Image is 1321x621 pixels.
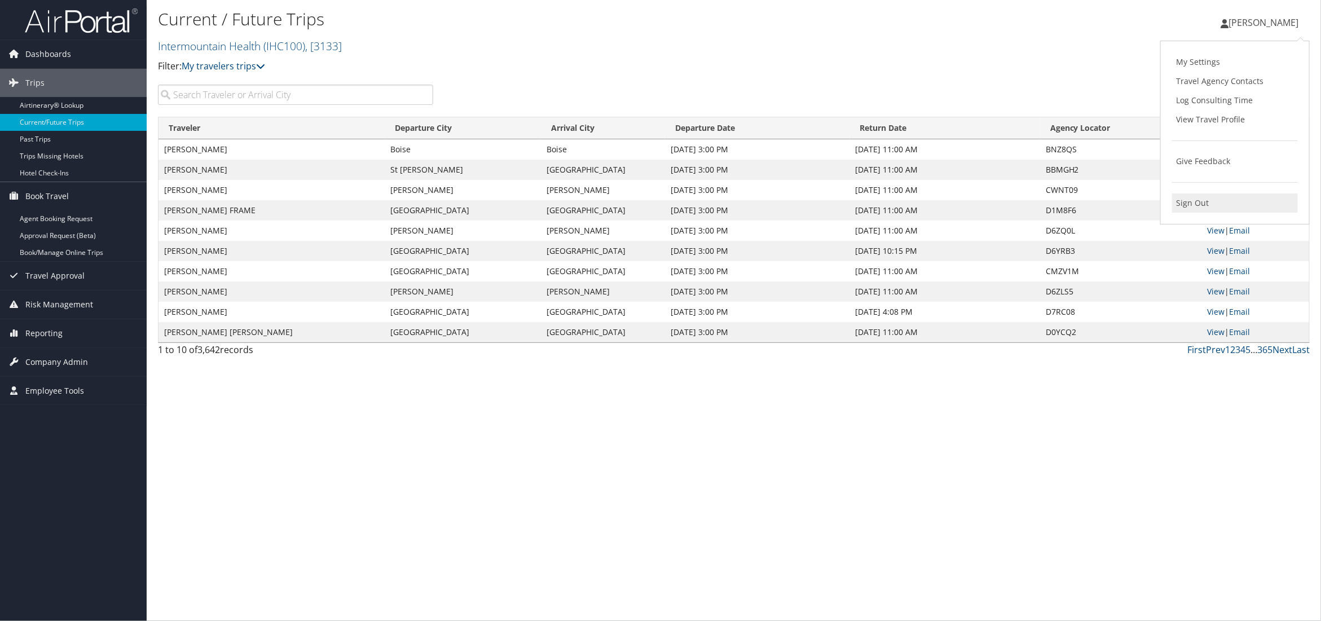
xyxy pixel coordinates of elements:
span: Dashboards [25,40,71,68]
td: [GEOGRAPHIC_DATA] [541,302,665,322]
span: Company Admin [25,348,88,376]
td: [GEOGRAPHIC_DATA] [541,261,665,281]
th: Traveler: activate to sort column ascending [158,117,385,139]
td: [PERSON_NAME] [541,221,665,241]
td: [GEOGRAPHIC_DATA] [541,241,665,261]
span: Reporting [25,319,63,347]
a: Last [1292,343,1310,356]
a: Intermountain Health [158,38,342,54]
a: View [1207,286,1225,297]
a: View [1207,225,1225,236]
td: D6ZLS5 [1040,281,1201,302]
p: Filter: [158,59,926,74]
a: View [1207,327,1225,337]
td: [DATE] 3:00 PM [665,160,849,180]
span: … [1250,343,1257,356]
a: Give Feedback [1172,152,1298,171]
td: [DATE] 3:00 PM [665,139,849,160]
td: [DATE] 3:00 PM [665,221,849,241]
td: [PERSON_NAME] [541,180,665,200]
td: [GEOGRAPHIC_DATA] [541,160,665,180]
td: D1M8F6 [1040,200,1201,221]
td: [GEOGRAPHIC_DATA] [385,322,541,342]
td: | [1201,261,1309,281]
a: 1 [1225,343,1230,356]
td: [DATE] 11:00 AM [850,160,1040,180]
a: 4 [1240,343,1245,356]
td: [PERSON_NAME] [385,180,541,200]
a: Email [1229,327,1250,337]
td: [DATE] 11:00 AM [850,139,1040,160]
td: [PERSON_NAME] [158,160,385,180]
a: Email [1229,225,1250,236]
td: [PERSON_NAME] [158,261,385,281]
td: [PERSON_NAME] [385,281,541,302]
td: St [PERSON_NAME] [385,160,541,180]
td: [DATE] 11:00 AM [850,322,1040,342]
td: D7RC08 [1040,302,1201,322]
img: airportal-logo.png [25,7,138,34]
td: [PERSON_NAME] FRAME [158,200,385,221]
span: Employee Tools [25,377,84,405]
a: [PERSON_NAME] [1221,6,1310,39]
td: [DATE] 11:00 AM [850,200,1040,221]
span: [PERSON_NAME] [1228,16,1298,29]
a: View [1207,266,1225,276]
a: Log Consulting Time [1172,91,1298,110]
td: [GEOGRAPHIC_DATA] [541,322,665,342]
a: Sign Out [1172,193,1298,213]
span: Trips [25,69,45,97]
td: | [1201,281,1309,302]
a: Email [1229,245,1250,256]
td: BNZ8QS [1040,139,1201,160]
td: [DATE] 11:00 AM [850,221,1040,241]
span: Travel Approval [25,262,85,290]
a: View Travel Profile [1172,110,1298,129]
td: [DATE] 10:15 PM [850,241,1040,261]
td: [PERSON_NAME] [158,302,385,322]
td: [DATE] 3:00 PM [665,322,849,342]
a: My travelers trips [182,60,265,72]
a: First [1187,343,1206,356]
td: CWNT09 [1040,180,1201,200]
td: [DATE] 3:00 PM [665,200,849,221]
td: [PERSON_NAME] [385,221,541,241]
a: View [1207,245,1225,256]
td: [GEOGRAPHIC_DATA] [541,200,665,221]
a: My Settings [1172,52,1298,72]
td: [DATE] 3:00 PM [665,302,849,322]
td: [PERSON_NAME] [158,139,385,160]
td: [GEOGRAPHIC_DATA] [385,261,541,281]
td: [DATE] 11:00 AM [850,261,1040,281]
td: D6YRB3 [1040,241,1201,261]
th: Arrival City: activate to sort column ascending [541,117,665,139]
span: Book Travel [25,182,69,210]
th: Agency Locator: activate to sort column ascending [1040,117,1201,139]
a: 3 [1235,343,1240,356]
td: [PERSON_NAME] [PERSON_NAME] [158,322,385,342]
td: | [1201,221,1309,241]
span: ( IHC100 ) [263,38,305,54]
a: 365 [1257,343,1272,356]
td: CMZV1M [1040,261,1201,281]
td: [PERSON_NAME] [158,221,385,241]
td: [DATE] 3:00 PM [665,281,849,302]
td: [GEOGRAPHIC_DATA] [385,200,541,221]
td: [PERSON_NAME] [541,281,665,302]
td: [GEOGRAPHIC_DATA] [385,302,541,322]
td: | [1201,322,1309,342]
a: Email [1229,266,1250,276]
a: 2 [1230,343,1235,356]
a: Travel Agency Contacts [1172,72,1298,91]
span: , [ 3133 ] [305,38,342,54]
div: 1 to 10 of records [158,343,433,362]
h1: Current / Future Trips [158,7,926,31]
td: [GEOGRAPHIC_DATA] [385,241,541,261]
span: 3,642 [197,343,220,356]
td: [DATE] 3:00 PM [665,261,849,281]
th: Departure Date: activate to sort column descending [665,117,849,139]
td: [PERSON_NAME] [158,281,385,302]
td: [DATE] 11:00 AM [850,281,1040,302]
a: View [1207,306,1225,317]
td: | [1201,241,1309,261]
